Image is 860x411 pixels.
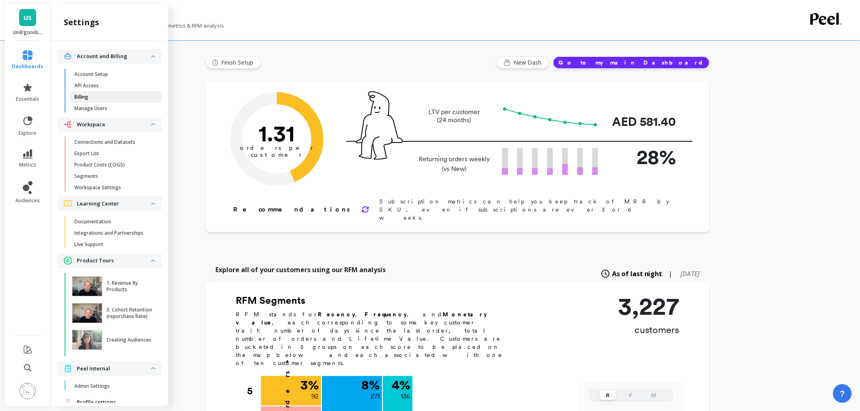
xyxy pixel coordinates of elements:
h2: settings [64,17,99,28]
p: 1. Revenue By Products [106,280,152,293]
img: down caret icon [151,260,155,262]
tspan: orders per [240,145,314,152]
text: 1.31 [259,120,295,147]
span: [DATE] [681,269,700,278]
button: M [645,390,662,400]
p: Returning orders weekly (vs New) [416,154,492,174]
button: Go to my main Dashboard [553,56,710,69]
span: explore [19,130,37,136]
p: 271 [371,392,380,401]
p: 3,227 [618,294,680,318]
span: US [24,13,32,22]
img: navigation item icon [64,257,72,265]
h2: RFM Segments [236,294,512,307]
p: Learning Center [77,200,151,208]
p: 8 % [361,379,380,392]
p: 4 % [392,379,410,392]
p: 136 [401,392,410,401]
img: navigation item icon [64,121,72,128]
p: API Access [74,82,99,89]
p: 92 [311,392,319,401]
p: Account and Billing [77,52,151,61]
span: Finish Setup [221,58,256,67]
span: audiences [15,197,40,204]
p: 3 % [300,379,319,392]
button: Finish Setup [206,56,261,69]
p: Creating Audiences [106,337,151,343]
p: Product Tours [77,257,151,265]
span: As of last night [612,269,662,279]
p: Account Setup [74,71,108,78]
img: down caret icon [151,203,155,205]
img: navigation item icon [64,52,72,60]
p: Connections and Datasets [74,139,135,145]
span: metrics [19,162,36,168]
p: Subscription metrics can help you keep track of MRR by SKU, even if subscriptions are ever 3 or 6... [379,197,684,222]
img: pal seatted on line [356,91,403,160]
button: R [600,390,616,400]
img: navigation item icon [64,365,72,372]
img: down caret icon [151,367,155,370]
p: Billing [74,94,88,100]
img: navigation item icon [64,398,72,407]
button: F [623,390,639,400]
span: Profile settings [77,398,116,407]
p: 3. Cohort Retention (repurchase Rate) [106,307,152,320]
p: Documentation [74,218,111,225]
p: Export List [74,150,99,157]
p: 28% [611,142,676,172]
p: Integrations and Partnerships [74,230,143,236]
p: Admin Settings [74,383,110,389]
span: ? [840,388,845,399]
p: Recommendations [233,205,352,214]
a: Profile settings [77,398,155,407]
p: Explore all of your customers using our RFM analysis [215,265,386,275]
div: 5 [247,376,260,406]
p: LTV per customer (24 months) [416,108,492,124]
tspan: customer [251,151,303,158]
p: AED 581.40 [611,112,676,131]
p: Live Support [74,241,103,248]
img: navigation item icon [64,200,72,207]
span: New Dash [514,58,544,67]
p: Manage Users [74,105,107,112]
p: Workspace Settings [74,184,121,191]
span: | [669,269,673,279]
img: profile picture [20,383,36,399]
p: customers [618,323,680,336]
p: Undrgoods SAR [13,29,43,36]
img: down caret icon [151,55,155,58]
span: dashboards [12,63,43,70]
p: Segments [74,173,98,180]
img: down caret icon [151,123,155,125]
p: Peel Internal [77,365,151,373]
span: essentials [16,96,39,102]
p: Product Costs (COGS) [74,162,125,168]
p: RFM stands for , , and , each corresponding to some key customer trait: number of days since the ... [236,310,512,367]
p: Workspace [77,121,151,129]
b: Recency [318,311,355,318]
b: Frequency [365,311,407,318]
button: New Dash [497,56,549,69]
button: ? [833,384,852,403]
